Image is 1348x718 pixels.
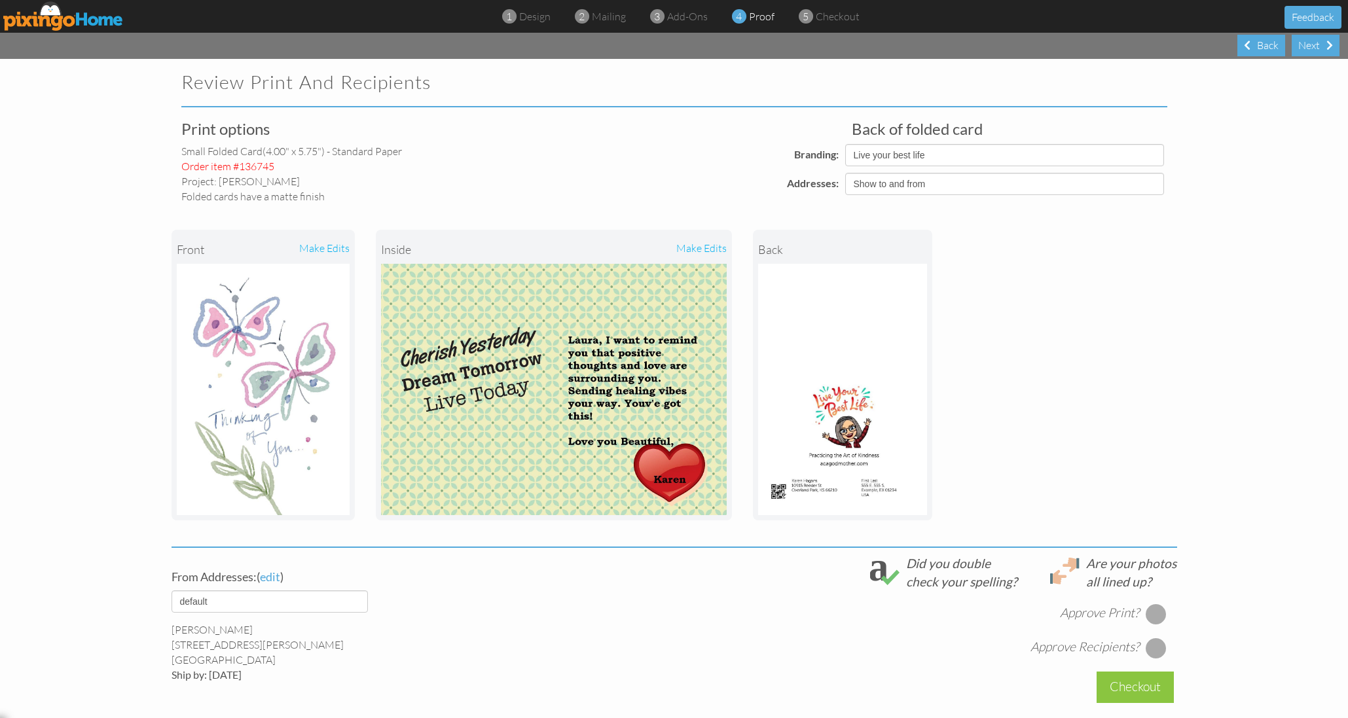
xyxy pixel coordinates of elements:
span: 5 [803,9,809,24]
div: Are your photos [1086,554,1176,572]
div: inside [381,235,554,264]
span: 3 [654,9,660,24]
span: edit [260,569,280,584]
h3: Back of folded card [852,120,1148,137]
div: make edits [263,235,350,264]
img: check_spelling.svg [870,558,900,584]
span: 4 [736,9,742,24]
span: From Addresses: [172,569,257,584]
img: Landscape Image [758,264,928,515]
img: Landscape Image [381,264,727,515]
span: - Standard paper [327,145,402,158]
span: mailing [592,10,626,23]
button: Feedback [1284,6,1341,29]
label: Addresses: [787,176,839,191]
div: Approve Print? [1060,604,1139,622]
div: Folded cards have a matte finish [181,189,497,204]
span: checkout [816,10,860,23]
div: Project: [PERSON_NAME] [181,174,497,189]
div: small folded card [181,144,497,159]
div: all lined up? [1086,573,1176,590]
span: 2 [579,9,585,24]
div: Back [1237,35,1285,56]
span: design [519,10,551,23]
span: 1 [506,9,512,24]
div: Approve Recipients? [1030,638,1139,656]
span: add-ons [667,10,708,23]
img: Landscape Image [177,264,350,515]
div: [PERSON_NAME] [STREET_ADDRESS][PERSON_NAME] [GEOGRAPHIC_DATA] [172,622,494,682]
h4: ( ) [172,571,494,584]
img: lineup.svg [1050,558,1080,584]
label: Branding: [794,147,839,162]
div: make edits [554,235,727,264]
div: Order item #136745 [181,159,497,174]
div: Next [1292,35,1339,56]
img: pixingo logo [3,1,124,31]
div: check your spelling? [906,573,1017,590]
span: (4.00" x 5.75") [263,145,325,158]
div: Did you double [906,554,1017,572]
h3: Print options [181,120,487,137]
span: Ship by: [DATE] [172,668,242,681]
div: back [758,235,843,264]
h2: Review Print and Recipients [181,72,651,93]
div: front [177,235,263,264]
span: proof [749,10,774,23]
div: Checkout [1097,672,1174,702]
